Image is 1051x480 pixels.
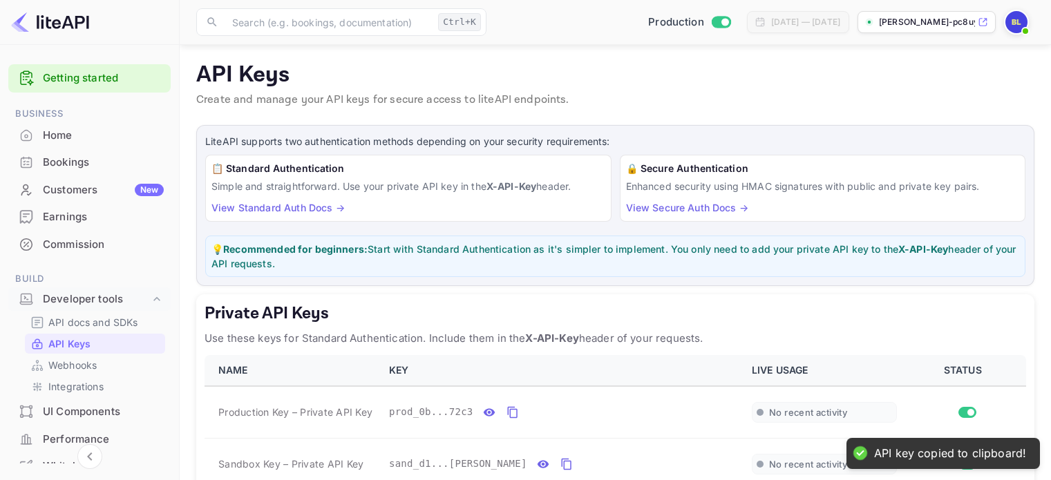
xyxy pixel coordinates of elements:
div: Commission [8,231,171,258]
a: Webhooks [30,358,160,372]
span: Sandbox Key – Private API Key [218,457,363,471]
div: Earnings [43,209,164,225]
span: Build [8,271,171,287]
p: Enhanced security using HMAC signatures with public and private key pairs. [626,179,1020,193]
div: API key copied to clipboard! [874,446,1026,461]
span: No recent activity [769,459,847,470]
h6: 🔒 Secure Authentication [626,161,1020,176]
p: API Keys [196,61,1034,89]
a: CustomersNew [8,177,171,202]
a: Bookings [8,149,171,175]
div: UI Components [8,399,171,425]
p: [PERSON_NAME]-pc8uy.nuitee.... [879,16,975,28]
h5: Private API Keys [205,303,1026,325]
a: Home [8,122,171,148]
div: Webhooks [25,355,165,375]
div: API Keys [25,334,165,354]
th: KEY [381,355,744,386]
a: Whitelabel [8,453,171,479]
div: Performance [43,432,164,448]
p: Use these keys for Standard Authentication. Include them in the header of your requests. [205,330,1026,347]
p: LiteAPI supports two authentication methods depending on your security requirements: [205,134,1025,149]
div: Bookings [8,149,171,176]
div: Performance [8,426,171,453]
span: sand_d1...[PERSON_NAME] [389,457,527,471]
p: Simple and straightforward. Use your private API key in the header. [211,179,605,193]
div: Commission [43,237,164,253]
h6: 📋 Standard Authentication [211,161,605,176]
div: CustomersNew [8,177,171,204]
div: Home [8,122,171,149]
a: Performance [8,426,171,452]
input: Search (e.g. bookings, documentation) [224,8,433,36]
p: Webhooks [48,358,97,372]
a: UI Components [8,399,171,424]
p: API docs and SDKs [48,315,138,329]
a: Earnings [8,204,171,229]
div: Integrations [25,376,165,396]
a: View Standard Auth Docs → [211,202,345,213]
div: Switch to Sandbox mode [643,15,736,30]
span: Business [8,106,171,122]
div: API docs and SDKs [25,312,165,332]
strong: X-API-Key [486,180,536,192]
a: API Keys [30,336,160,351]
p: API Keys [48,336,91,351]
th: STATUS [905,355,1026,386]
div: Earnings [8,204,171,231]
div: Developer tools [8,287,171,311]
button: Collapse navigation [77,444,102,469]
a: API docs and SDKs [30,315,160,329]
a: View Secure Auth Docs → [626,202,748,213]
div: Home [43,128,164,144]
div: Ctrl+K [438,13,481,31]
a: Commission [8,231,171,257]
div: Bookings [43,155,164,171]
img: LiteAPI logo [11,11,89,33]
strong: Recommended for beginners: [223,243,368,255]
div: [DATE] — [DATE] [771,16,840,28]
p: Create and manage your API keys for secure access to liteAPI endpoints. [196,92,1034,108]
img: Bidit LK [1005,11,1028,33]
span: Production Key – Private API Key [218,405,372,419]
th: NAME [205,355,381,386]
div: Getting started [8,64,171,93]
div: Whitelabel [43,459,164,474]
span: No recent activity [769,407,847,419]
strong: X-API-Key [898,243,948,255]
span: Production [648,15,704,30]
span: prod_0b...72c3 [389,405,473,419]
div: Developer tools [43,291,150,307]
div: Customers [43,182,164,198]
p: Integrations [48,379,104,394]
div: UI Components [43,404,164,420]
strong: X-API-Key [525,332,578,345]
p: 💡 Start with Standard Authentication as it's simpler to implement. You only need to add your priv... [211,242,1019,271]
a: Integrations [30,379,160,394]
div: New [135,184,164,196]
th: LIVE USAGE [744,355,905,386]
a: Getting started [43,70,164,86]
